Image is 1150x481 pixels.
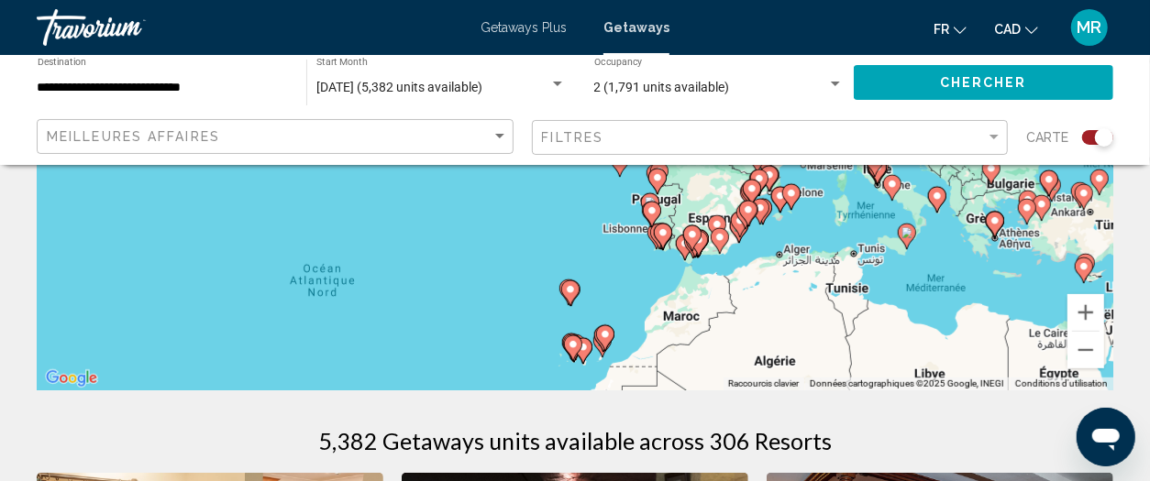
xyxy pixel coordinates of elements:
a: Ouvrir cette zone dans Google Maps (dans une nouvelle fenêtre) [41,366,102,390]
a: Getaways Plus [481,20,567,35]
span: Données cartographiques ©2025 Google, INEGI [810,378,1004,388]
span: 2 (1,791 units available) [594,80,730,94]
button: Filter [532,119,1009,157]
button: Zoom avant [1067,294,1104,331]
button: Raccourcis clavier [728,377,799,390]
button: Zoom arrière [1067,332,1104,368]
a: Travorium [37,9,462,46]
button: Chercher [854,65,1114,99]
mat-select: Sort by [47,129,508,145]
span: Carte [1026,125,1068,150]
button: Change currency [994,16,1038,42]
h1: 5,382 Getaways units available across 306 Resorts [318,427,832,454]
span: CAD [994,22,1021,37]
span: MR [1078,18,1102,37]
span: fr [934,22,949,37]
iframe: Bouton de lancement de la fenêtre de messagerie [1077,408,1135,466]
button: User Menu [1066,8,1113,47]
button: Change language [934,16,967,42]
span: Meilleures affaires [47,129,220,144]
img: Google [41,366,102,390]
a: Getaways [603,20,669,35]
span: [DATE] (5,382 units available) [316,80,482,94]
a: Conditions d'utilisation [1015,378,1108,388]
span: Filtres [542,130,604,145]
span: Chercher [940,76,1027,91]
